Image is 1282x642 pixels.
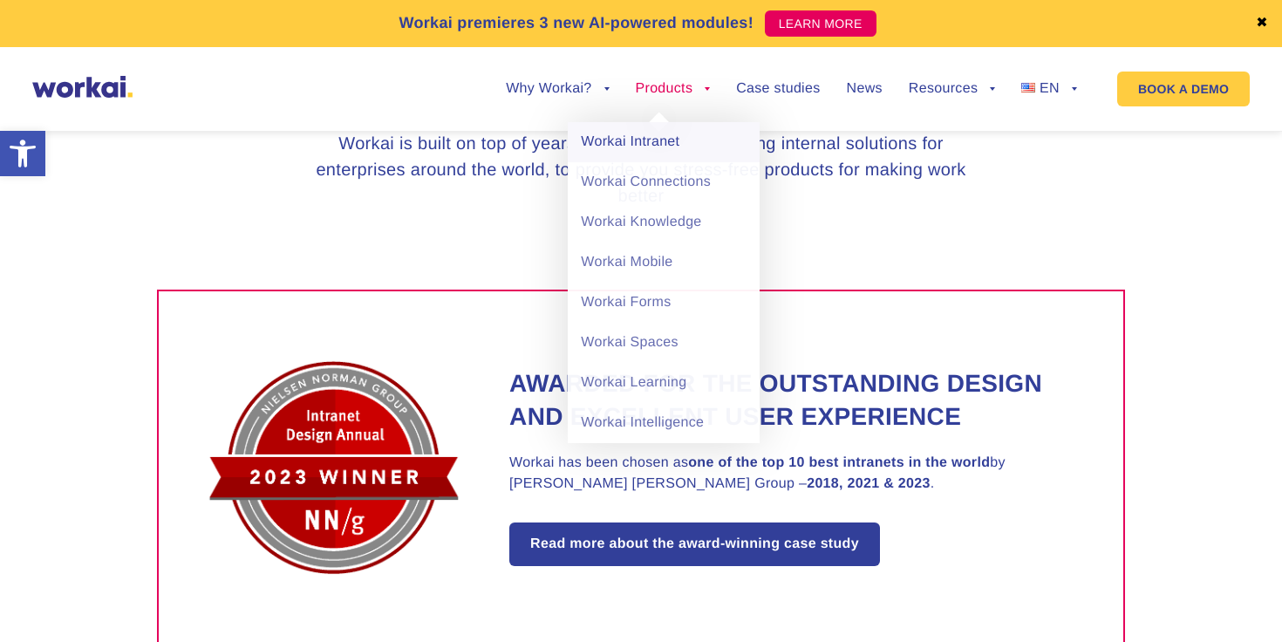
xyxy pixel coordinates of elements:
[847,82,883,96] a: News
[1256,17,1268,31] a: ✖
[568,122,760,162] a: Workai Intranet
[736,82,820,96] a: Case studies
[909,82,995,96] a: Resources
[568,323,760,363] a: Workai Spaces
[636,82,711,96] a: Products
[807,476,931,491] strong: 2018, 2021 & 2023
[509,453,1080,495] p: Workai has been chosen as by [PERSON_NAME] [PERSON_NAME] Group – .
[509,367,1080,434] h2: Awarded for the outstanding design and excellent user experience
[1040,81,1060,96] span: EN
[568,202,760,242] a: Workai Knowledge
[568,162,760,202] a: Workai Connections
[568,283,760,323] a: Workai Forms
[568,242,760,283] a: Workai Mobile
[509,522,880,566] a: Read more about the award-winning case study
[9,492,480,633] iframe: Popup CTA
[765,10,876,37] a: LEARN MORE
[283,21,560,56] input: you@company.com
[314,131,968,209] h3: Workai is built on top of years of experience in building internal solutions for enterprises arou...
[1117,72,1250,106] a: BOOK A DEMO
[506,82,609,96] a: Why Workai?
[568,403,760,443] a: Workai Intelligence
[92,147,163,162] a: Privacy Policy
[399,11,754,35] p: Workai premieres 3 new AI-powered modules!
[688,455,990,470] strong: one of the top 10 best intranets in the world
[568,363,760,403] a: Workai Learning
